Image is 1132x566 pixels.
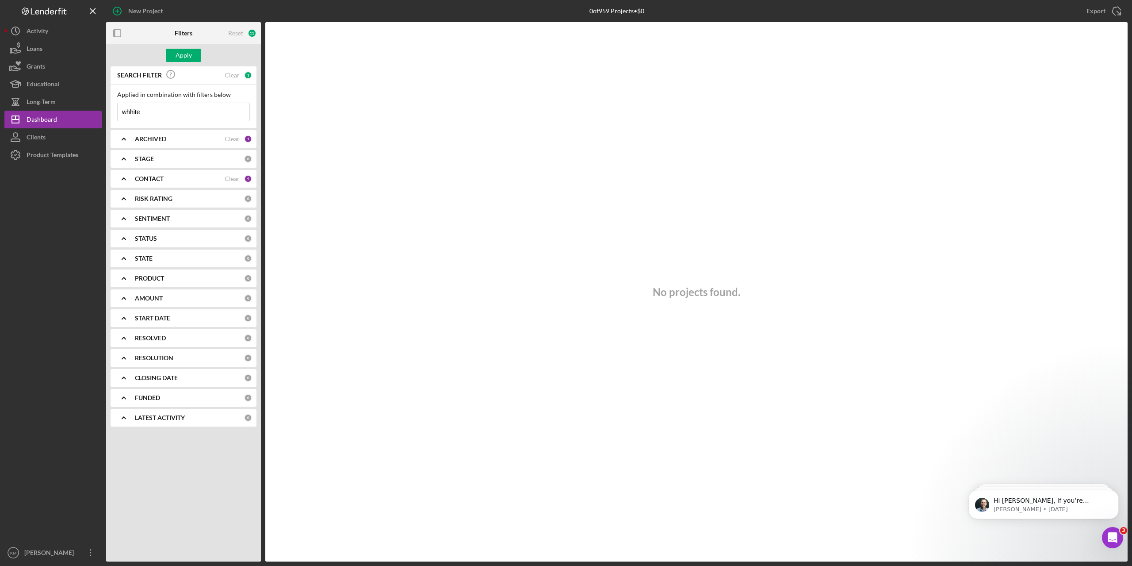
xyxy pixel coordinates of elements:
[244,414,252,422] div: 0
[4,146,102,164] button: Product Templates
[244,274,252,282] div: 0
[225,135,240,142] div: Clear
[244,374,252,382] div: 0
[135,255,153,262] b: STATE
[244,235,252,243] div: 0
[135,374,178,381] b: CLOSING DATE
[117,72,162,79] b: SEARCH FILTER
[244,195,252,203] div: 0
[225,72,240,79] div: Clear
[1120,527,1127,534] span: 3
[244,394,252,402] div: 0
[244,175,252,183] div: 9
[589,8,644,15] div: 0 of 959 Projects • $0
[244,71,252,79] div: 1
[27,128,46,148] div: Clients
[135,175,164,182] b: CONTACT
[244,155,252,163] div: 0
[955,471,1132,542] iframe: Intercom notifications message
[27,40,42,60] div: Loans
[135,155,154,162] b: STAGE
[135,335,166,342] b: RESOLVED
[228,30,243,37] div: Reset
[106,2,172,20] button: New Project
[135,394,160,401] b: FUNDED
[27,58,45,77] div: Grants
[176,49,192,62] div: Apply
[135,414,185,421] b: LATEST ACTIVITY
[244,215,252,223] div: 0
[135,275,164,282] b: PRODUCT
[22,544,80,564] div: [PERSON_NAME]
[4,22,102,40] button: Activity
[128,2,163,20] div: New Project
[4,75,102,93] button: Educational
[244,334,252,342] div: 0
[1102,527,1123,548] iframe: Intercom live chat
[27,146,78,166] div: Product Templates
[244,294,252,302] div: 0
[653,286,740,298] h3: No projects found.
[135,235,157,242] b: STATUS
[27,75,59,95] div: Educational
[244,354,252,362] div: 0
[135,315,170,322] b: START DATE
[117,91,250,98] div: Applied in combination with filters below
[4,93,102,111] button: Long-Term
[166,49,201,62] button: Apply
[1078,2,1128,20] button: Export
[244,254,252,262] div: 0
[4,111,102,128] button: Dashboard
[244,314,252,322] div: 0
[27,93,56,113] div: Long-Term
[135,135,166,142] b: ARCHIVED
[135,215,170,222] b: SENTIMENT
[244,135,252,143] div: 1
[135,195,172,202] b: RISK RATING
[4,544,102,562] button: KM[PERSON_NAME]
[225,175,240,182] div: Clear
[4,58,102,75] button: Grants
[27,111,57,131] div: Dashboard
[248,29,256,38] div: 11
[1086,2,1105,20] div: Export
[4,40,102,58] button: Loans
[10,551,16,555] text: KM
[135,295,163,302] b: AMOUNT
[135,354,173,362] b: RESOLUTION
[27,22,48,42] div: Activity
[4,128,102,146] button: Clients
[175,30,192,37] b: Filters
